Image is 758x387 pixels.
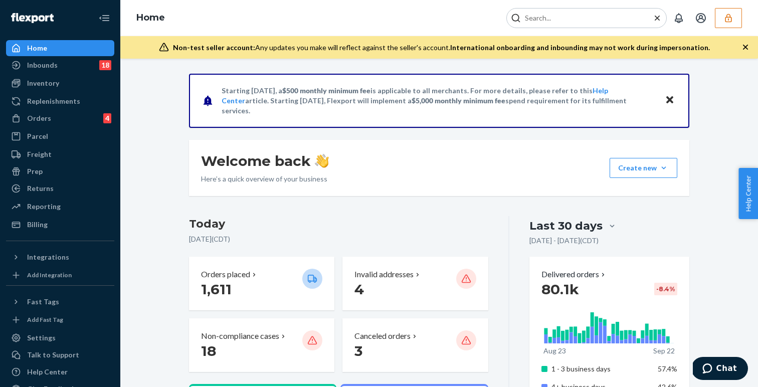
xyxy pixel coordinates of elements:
div: Inbounds [27,60,58,70]
button: Close Search [652,13,662,24]
span: $5,000 monthly minimum fee [412,96,505,105]
p: Invalid addresses [354,269,414,280]
a: Parcel [6,128,114,144]
a: Replenishments [6,93,114,109]
iframe: Opens a widget where you can chat to one of our agents [693,357,748,382]
span: 4 [354,281,364,298]
a: Reporting [6,199,114,215]
div: Home [27,43,47,53]
button: Invalid addresses 4 [342,257,488,310]
p: Here’s a quick overview of your business [201,174,329,184]
p: [DATE] ( CDT ) [189,234,488,244]
button: Delivered orders [541,269,607,280]
div: Any updates you make will reflect against the seller's account. [173,43,710,53]
div: Returns [27,183,54,193]
div: Parcel [27,131,48,141]
a: Add Fast Tag [6,314,114,326]
svg: Search Icon [511,13,521,23]
a: Help Center [6,364,114,380]
div: Orders [27,113,51,123]
a: Billing [6,217,114,233]
span: 3 [354,342,362,359]
div: Prep [27,166,43,176]
a: Freight [6,146,114,162]
a: Add Integration [6,269,114,281]
ol: breadcrumbs [128,4,173,33]
span: 80.1k [541,281,579,298]
div: Last 30 days [529,218,603,234]
div: Help Center [27,367,68,377]
span: 18 [201,342,216,359]
div: Add Fast Tag [27,315,63,324]
p: 1 - 3 business days [551,364,650,374]
button: Open account menu [691,8,711,28]
p: Orders placed [201,269,250,280]
a: Orders4 [6,110,114,126]
img: Flexport logo [11,13,54,23]
span: $500 monthly minimum fee [282,86,370,95]
a: Home [136,12,165,23]
button: Integrations [6,249,114,265]
span: 57.4% [658,364,677,373]
div: Billing [27,220,48,230]
button: Help Center [738,168,758,219]
div: Integrations [27,252,69,262]
button: Orders placed 1,611 [189,257,334,310]
div: 4 [103,113,111,123]
button: Create new [610,158,677,178]
img: hand-wave emoji [315,154,329,168]
div: Add Integration [27,271,72,279]
span: Non-test seller account: [173,43,255,52]
p: Aug 23 [543,346,566,356]
div: Settings [27,333,56,343]
button: Talk to Support [6,347,114,363]
div: Reporting [27,202,61,212]
div: Inventory [27,78,59,88]
button: Canceled orders 3 [342,318,488,372]
a: Home [6,40,114,56]
a: Inbounds18 [6,57,114,73]
p: [DATE] - [DATE] ( CDT ) [529,236,599,246]
p: Sep 22 [653,346,675,356]
a: Inventory [6,75,114,91]
input: Search Input [521,13,644,23]
button: Close [663,93,676,108]
div: Replenishments [27,96,80,106]
button: Close Navigation [94,8,114,28]
p: Non-compliance cases [201,330,279,342]
div: Fast Tags [27,297,59,307]
a: Settings [6,330,114,346]
p: Starting [DATE], a is applicable to all merchants. For more details, please refer to this article... [222,86,655,116]
a: Returns [6,180,114,197]
div: 18 [99,60,111,70]
h1: Welcome back [201,152,329,170]
span: International onboarding and inbounding may not work during impersonation. [450,43,710,52]
h3: Today [189,216,488,232]
button: Non-compliance cases 18 [189,318,334,372]
div: Freight [27,149,52,159]
p: Canceled orders [354,330,411,342]
button: Fast Tags [6,294,114,310]
button: Open notifications [669,8,689,28]
div: Talk to Support [27,350,79,360]
a: Prep [6,163,114,179]
span: 1,611 [201,281,232,298]
div: -8.4 % [654,283,677,295]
